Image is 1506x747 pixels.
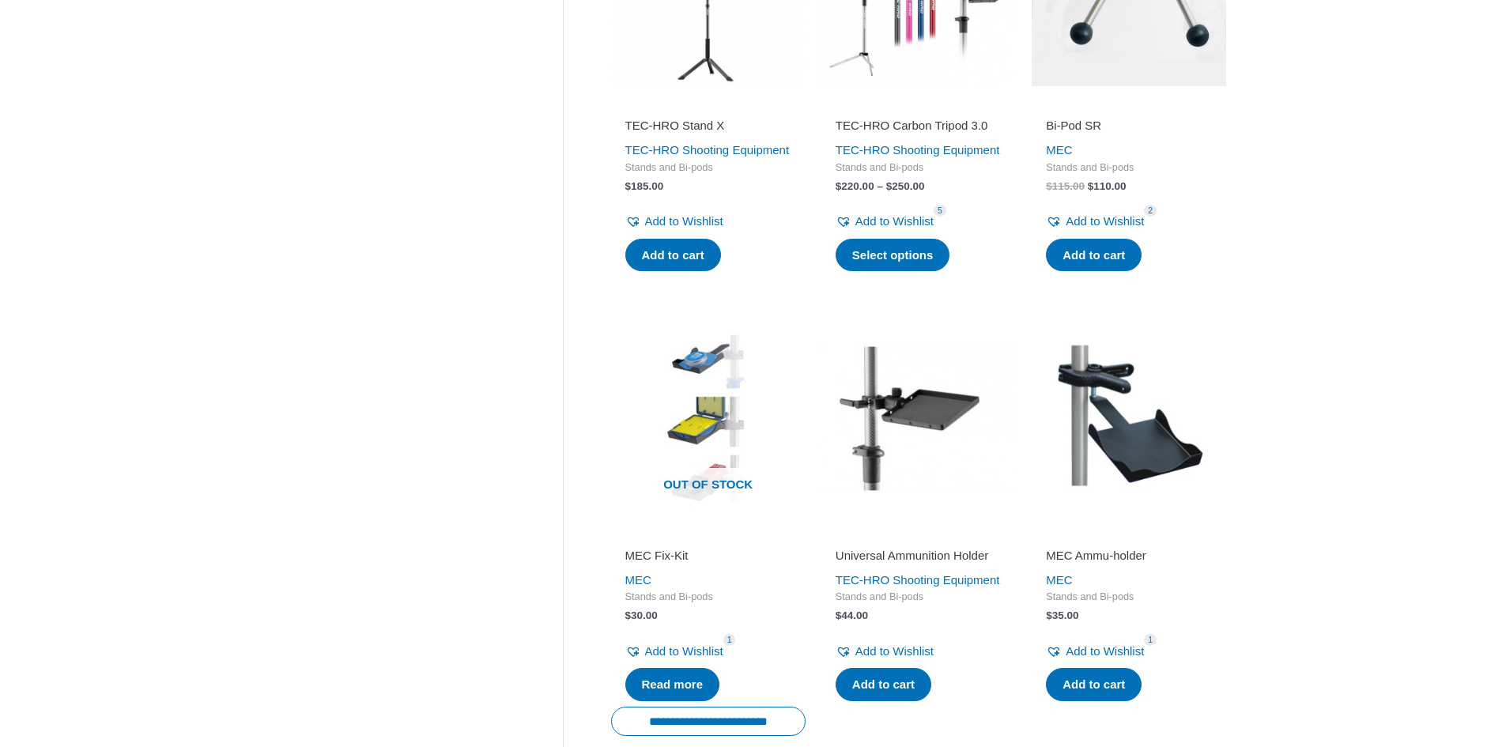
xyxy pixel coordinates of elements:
[836,668,931,701] a: Add to cart: “Universal Ammunition Holder”
[625,590,791,604] span: Stands and Bi-pods
[1066,644,1144,658] span: Add to Wishlist
[625,609,658,621] bdi: 30.00
[1046,143,1072,157] a: MEC
[1046,640,1144,662] a: Add to Wishlist
[625,143,790,157] a: TEC-HRO Shooting Equipment
[836,143,1000,157] a: TEC-HRO Shooting Equipment
[934,205,946,217] span: 5
[836,96,1002,115] iframe: Customer reviews powered by Trustpilot
[1046,573,1072,587] a: MEC
[836,548,1002,564] h2: Universal Ammunition Holder
[836,609,842,621] span: $
[625,640,723,662] a: Add to Wishlist
[1046,118,1212,139] a: Bi-Pod SR
[836,180,842,192] span: $
[1046,609,1052,621] span: $
[836,640,934,662] a: Add to Wishlist
[836,548,1002,569] a: Universal Ammunition Holder
[625,548,791,569] a: MEC Fix-Kit
[821,321,1016,515] img: Universal Ammunition Holder
[645,214,723,228] span: Add to Wishlist
[1046,96,1212,115] iframe: Customer reviews powered by Trustpilot
[1046,180,1052,192] span: $
[1144,205,1157,217] span: 2
[836,590,1002,604] span: Stands and Bi-pods
[1046,548,1212,569] a: MEC Ammu-holder
[855,214,934,228] span: Add to Wishlist
[625,161,791,175] span: Stands and Bi-pods
[611,321,806,515] a: Out of stock
[1046,668,1142,701] a: Add to cart: “MEC Ammu-holder”
[625,573,651,587] a: MEC
[836,573,1000,587] a: TEC-HRO Shooting Equipment
[836,118,1002,139] a: TEC-HRO Carbon Tripod 3.0
[836,118,1002,134] h2: TEC-HRO Carbon Tripod 3.0
[1046,180,1085,192] bdi: 115.00
[836,239,950,272] a: Select options for “TEC-HRO Carbon Tripod 3.0”
[625,609,632,621] span: $
[625,210,723,232] a: Add to Wishlist
[1046,239,1142,272] a: Add to cart: “Bi-Pod SR”
[886,180,925,192] bdi: 250.00
[836,180,874,192] bdi: 220.00
[625,548,791,564] h2: MEC Fix-Kit
[836,526,1002,545] iframe: Customer reviews powered by Trustpilot
[836,210,934,232] a: Add to Wishlist
[625,118,791,134] h2: TEC-HRO Stand X
[611,321,806,515] img: MEC Fix-Kit
[625,96,791,115] iframe: Customer reviews powered by Trustpilot
[836,161,1002,175] span: Stands and Bi-pods
[877,180,883,192] span: –
[625,180,664,192] bdi: 185.00
[723,634,736,646] span: 1
[625,118,791,139] a: TEC-HRO Stand X
[1088,180,1094,192] span: $
[1046,609,1078,621] bdi: 35.00
[1046,161,1212,175] span: Stands and Bi-pods
[625,526,791,545] iframe: Customer reviews powered by Trustpilot
[1046,590,1212,604] span: Stands and Bi-pods
[836,609,868,621] bdi: 44.00
[645,644,723,658] span: Add to Wishlist
[1046,526,1212,545] iframe: Customer reviews powered by Trustpilot
[1088,180,1127,192] bdi: 110.00
[1046,548,1212,564] h2: MEC Ammu-holder
[1066,214,1144,228] span: Add to Wishlist
[886,180,893,192] span: $
[1032,321,1226,515] img: MEC Ammu-holder
[625,180,632,192] span: $
[625,239,721,272] a: Add to cart: “TEC-HRO Stand X”
[623,468,794,504] span: Out of stock
[1046,210,1144,232] a: Add to Wishlist
[625,668,720,701] a: Read more about “MEC Fix-Kit”
[855,644,934,658] span: Add to Wishlist
[1046,118,1212,134] h2: Bi-Pod SR
[1144,634,1157,646] span: 1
